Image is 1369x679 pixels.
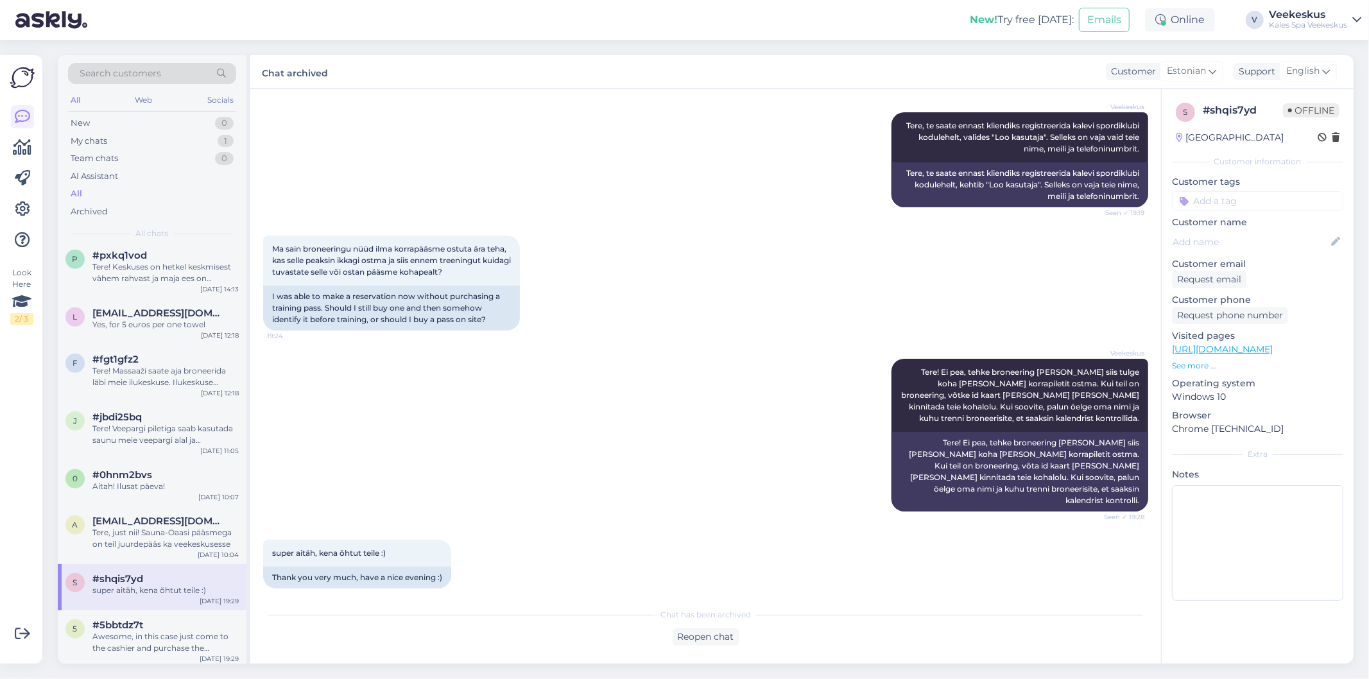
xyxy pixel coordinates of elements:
[1286,64,1320,78] span: English
[1246,11,1264,29] div: V
[673,628,739,646] div: Reopen chat
[201,331,239,340] div: [DATE] 12:18
[92,411,142,423] span: #jbdi25bq
[73,254,78,264] span: p
[92,527,239,550] div: Tere, just nii! Sauna-Oaasi pääsmega on teil juurdepääs ka veekeskusesse
[198,550,239,560] div: [DATE] 10:04
[73,624,78,633] span: 5
[1269,10,1361,30] a: VeekeskusKales Spa Veekeskus
[92,354,139,365] span: #fgt1gfz2
[263,567,451,589] div: Thank you very much, have a nice evening :)
[267,331,315,341] span: 19:24
[1172,293,1343,307] p: Customer phone
[891,162,1148,207] div: Tere, te saate ennast kliendiks registreerida kalevi spordiklubi kodulehelt, kehtib "Loo kasutaja...
[1184,107,1188,117] span: s
[267,589,315,599] span: 19:29
[970,13,997,26] b: New!
[1172,390,1343,404] p: Windows 10
[262,63,328,80] label: Chat archived
[92,365,239,388] div: Tere! Massaaži saate aja broneerida läbi meie ilukeskuse. Ilukeskuse kontakt telefon on [PHONE_NU...
[1172,449,1343,460] div: Extra
[1172,271,1246,288] div: Request email
[1283,103,1339,117] span: Offline
[215,152,234,165] div: 0
[71,187,82,200] div: All
[198,492,239,502] div: [DATE] 10:07
[1269,20,1347,30] div: Kales Spa Veekeskus
[10,313,33,325] div: 2 / 3
[92,307,226,319] span: laurmarit@gmail.com
[200,654,239,664] div: [DATE] 19:29
[1172,422,1343,436] p: Chrome [TECHNICAL_ID]
[272,548,386,558] span: super aitäh, kena õhtut teile :)
[92,423,239,446] div: Tere! Veepargi piletiga saab kasutada saunu meie veepargi alal ja riietusruumides. Neid on kokku 4
[1172,343,1273,355] a: [URL][DOMAIN_NAME]
[92,619,143,631] span: #5bbtdz7t
[1172,175,1343,189] p: Customer tags
[1172,191,1343,211] input: Add a tag
[92,573,143,585] span: #shqis7yd
[1096,208,1144,218] span: Seen ✓ 19:19
[272,244,513,277] span: Ma sain broneeringu nüüd ilma korrapääsme ostuta ära teha, kas selle peaksin ikkagi ostma ja siis...
[73,474,78,483] span: 0
[133,92,155,108] div: Web
[92,515,226,527] span: agne.pilvisto@gmail.com
[73,358,78,368] span: f
[80,67,161,80] span: Search customers
[218,135,234,148] div: 1
[73,416,77,425] span: j
[263,286,520,331] div: I was able to make a reservation now without purchasing a training pass. Should I still buy one a...
[73,312,78,322] span: l
[1172,377,1343,390] p: Operating system
[1145,8,1215,31] div: Online
[1172,257,1343,271] p: Customer email
[215,117,234,130] div: 0
[200,284,239,294] div: [DATE] 14:13
[71,205,108,218] div: Archived
[1096,102,1144,112] span: Veekeskus
[68,92,83,108] div: All
[71,170,118,183] div: AI Assistant
[1173,235,1329,249] input: Add name
[1172,409,1343,422] p: Browser
[1172,156,1343,168] div: Customer information
[1203,103,1283,118] div: # shqis7yd
[1167,64,1206,78] span: Estonian
[92,250,147,261] span: #pxkq1vod
[1172,360,1343,372] p: See more ...
[1234,65,1275,78] div: Support
[1172,307,1288,324] div: Request phone number
[71,152,118,165] div: Team chats
[891,432,1148,511] div: Tere! Ei pea, tehke broneering [PERSON_NAME] siis [PERSON_NAME] koha [PERSON_NAME] korrapiletit o...
[1172,216,1343,229] p: Customer name
[970,12,1074,28] div: Try free [DATE]:
[1096,348,1144,358] span: Veekeskus
[73,578,78,587] span: s
[200,446,239,456] div: [DATE] 11:05
[92,481,239,492] div: Aitah! Ilusat päeva!
[1176,131,1284,144] div: [GEOGRAPHIC_DATA]
[901,367,1141,423] span: Tere! Ei pea, tehke broneering [PERSON_NAME] siis tulge koha [PERSON_NAME] korrapiletit ostma. Ku...
[92,631,239,654] div: Awesome, in this case just come to the cashier and purchase the swimming ticket :)
[201,388,239,398] div: [DATE] 12:18
[71,117,90,130] div: New
[1269,10,1347,20] div: Veekeskus
[92,469,152,481] span: #0hnm2bvs
[200,596,239,606] div: [DATE] 19:29
[92,319,239,331] div: Yes, for 5 euros per one towel
[1079,8,1130,32] button: Emails
[906,121,1141,153] span: Tere, te saate ennast kliendiks registreerida kalevi spordiklubi kodulehelt, valides "Loo kasutaj...
[73,520,78,529] span: a
[92,261,239,284] div: Tere! Keskuses on hetkel keskmisest vähem rahvast ja maja ees on [PERSON_NAME] saate ka tasuta pa...
[136,228,169,239] span: All chats
[1096,512,1144,522] span: Seen ✓ 19:28
[1106,65,1156,78] div: Customer
[205,92,236,108] div: Socials
[10,65,35,90] img: Askly Logo
[1172,468,1343,481] p: Notes
[660,609,751,621] span: Chat has been archived
[1172,329,1343,343] p: Visited pages
[71,135,107,148] div: My chats
[92,585,239,596] div: super aitäh, kena õhtut teile :)
[10,267,33,325] div: Look Here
